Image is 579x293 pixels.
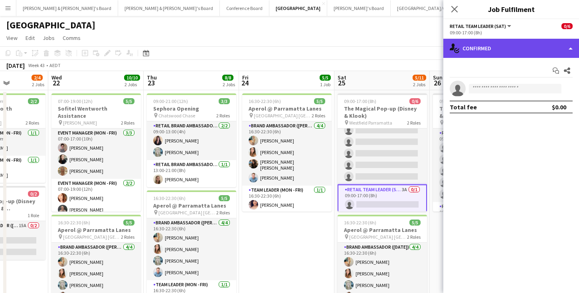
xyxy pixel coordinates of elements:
[147,74,157,81] span: Thu
[242,74,249,81] span: Fri
[216,113,230,119] span: 2 Roles
[443,39,579,58] div: Confirmed
[450,23,512,29] button: RETAIL Team Leader (Sat)
[51,74,62,81] span: Wed
[58,98,93,104] span: 07:00-19:00 (12h)
[147,218,236,280] app-card-role: Brand Ambassador ([PERSON_NAME])4/416:30-22:30 (6h)[PERSON_NAME][PERSON_NAME][PERSON_NAME][PERSON...
[561,23,573,29] span: 0/6
[51,179,141,218] app-card-role: Event Manager (Mon - Fri)2/207:00-19:00 (12h)[PERSON_NAME][PERSON_NAME]
[124,75,140,81] span: 10/10
[51,226,141,234] h3: Aperol @ Parramatta Lanes
[336,78,346,87] span: 25
[249,98,281,104] span: 16:30-22:30 (6h)
[153,195,186,201] span: 16:30-22:30 (6h)
[433,129,522,202] app-card-role: RETAIL Brand Ambassador ([DATE])15A0/509:00-17:00 (8h)
[349,120,392,126] span: Westfield Parramatta
[147,121,236,160] app-card-role: RETAIL Brand Ambassador (Mon - Fri)2/209:00-13:00 (4h)[PERSON_NAME][PERSON_NAME]
[147,160,236,187] app-card-role: RETAIL Brand Ambassador (Mon - Fri)1/113:00-21:00 (8h)[PERSON_NAME]
[219,98,230,104] span: 3/3
[242,121,332,186] app-card-role: Brand Ambassador ([PERSON_NAME])4/416:30-22:30 (6h)[PERSON_NAME][PERSON_NAME][PERSON_NAME] [PERSO...
[242,93,332,212] app-job-card: 16:30-22:30 (6h)5/5Aperol @ Parramatta Lanes [GEOGRAPHIC_DATA] [GEOGRAPHIC_DATA]2 RolesBrand Amba...
[254,113,312,119] span: [GEOGRAPHIC_DATA] [GEOGRAPHIC_DATA]
[51,93,141,212] app-job-card: 07:00-19:00 (12h)5/5Sofitel Wentworth Assistance [PERSON_NAME]2 RolesEvent Manager (Mon - Fri)3/3...
[391,0,485,16] button: [GEOGRAPHIC_DATA]/Gold Coast Winter
[344,98,376,104] span: 09:00-17:00 (8h)
[22,33,38,43] a: Edit
[349,234,407,240] span: [GEOGRAPHIC_DATA] [GEOGRAPHIC_DATA]
[51,129,141,179] app-card-role: Event Manager (Mon - Fri)3/307:00-17:00 (10h)[PERSON_NAME][PERSON_NAME][PERSON_NAME]
[269,0,327,16] button: [GEOGRAPHIC_DATA]
[26,34,35,42] span: Edit
[58,220,90,226] span: 16:30-22:30 (6h)
[443,4,579,14] h3: Job Fulfilment
[433,93,522,212] app-job-card: 09:00-17:00 (8h)0/6The Magical Pop-up (Disney & Klook) Westfield Parramatta2 RolesRETAIL Brand Am...
[121,234,134,240] span: 2 Roles
[121,120,134,126] span: 2 Roles
[158,113,195,119] span: Chatswood Chase
[28,212,39,218] span: 1 Role
[63,234,121,240] span: [GEOGRAPHIC_DATA] [GEOGRAPHIC_DATA]
[40,33,58,43] a: Jobs
[450,23,506,29] span: RETAIL Team Leader (Sat)
[16,0,118,16] button: [PERSON_NAME] & [PERSON_NAME]'s Board
[220,0,269,16] button: Conference Board
[147,93,236,187] app-job-card: 09:00-21:00 (12h)3/3Sephora Opening Chatswood Chase2 RolesRETAIL Brand Ambassador (Mon - Fri)2/20...
[338,74,346,81] span: Sat
[49,62,61,68] div: AEDT
[123,98,134,104] span: 5/5
[312,113,325,119] span: 2 Roles
[123,220,134,226] span: 5/5
[450,103,477,111] div: Total fee
[28,191,39,197] span: 0/2
[327,0,391,16] button: [PERSON_NAME]'s Board
[6,34,18,42] span: View
[552,103,566,111] div: $0.00
[450,30,573,36] div: 09:00-17:00 (8h)
[433,202,522,229] app-card-role: RETAIL Team Leader (Sun)7A0/109:00-17:00 (8h)
[43,34,55,42] span: Jobs
[413,81,426,87] div: 2 Jobs
[153,98,188,104] span: 09:00-21:00 (12h)
[6,61,25,69] div: [DATE]
[147,105,236,112] h3: Sephora Opening
[338,105,427,119] h3: The Magical Pop-up (Disney & Klook)
[344,220,376,226] span: 16:30-22:30 (6h)
[338,93,427,212] app-job-card: 09:00-17:00 (8h)0/6The Magical Pop-up (Disney & Klook) Westfield Parramatta2 RolesRETAIL Brand Am...
[407,120,421,126] span: 2 Roles
[28,98,39,104] span: 2/2
[146,78,157,87] span: 23
[409,98,421,104] span: 0/6
[124,81,140,87] div: 2 Jobs
[432,78,443,87] span: 26
[338,111,427,184] app-card-role: RETAIL Brand Ambassador ([DATE])10A0/509:00-17:00 (8h)
[158,210,216,216] span: [GEOGRAPHIC_DATA] [GEOGRAPHIC_DATA]
[32,81,44,87] div: 2 Jobs
[51,105,141,119] h3: Sofitel Wentworth Assistance
[320,81,330,87] div: 1 Job
[409,220,421,226] span: 5/5
[59,33,84,43] a: Comms
[407,234,421,240] span: 2 Roles
[63,34,81,42] span: Comms
[320,75,331,81] span: 5/5
[242,186,332,213] app-card-role: Team Leader (Mon - Fri)1/116:30-22:30 (6h)[PERSON_NAME]
[241,78,249,87] span: 24
[147,202,236,209] h3: Aperol @ Parramatta Lanes
[3,33,21,43] a: View
[118,0,220,16] button: [PERSON_NAME] & [PERSON_NAME]'s Board
[413,75,426,81] span: 5/11
[338,184,427,213] app-card-role: RETAIL Team Leader (Sat)3A0/109:00-17:00 (8h)
[222,75,233,81] span: 8/8
[242,105,332,112] h3: Aperol @ Parramatta Lanes
[216,210,230,216] span: 2 Roles
[32,75,43,81] span: 2/4
[6,19,95,31] h1: [GEOGRAPHIC_DATA]
[26,120,39,126] span: 2 Roles
[433,105,522,119] h3: The Magical Pop-up (Disney & Klook)
[63,120,97,126] span: [PERSON_NAME]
